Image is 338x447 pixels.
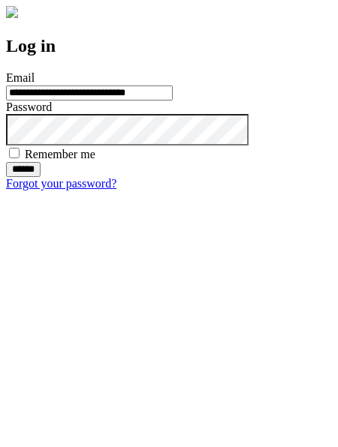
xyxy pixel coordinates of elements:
[6,36,332,56] h2: Log in
[6,71,35,84] label: Email
[6,6,18,18] img: logo-4e3dc11c47720685a147b03b5a06dd966a58ff35d612b21f08c02c0306f2b779.png
[6,177,116,190] a: Forgot your password?
[6,100,52,113] label: Password
[25,148,95,160] label: Remember me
